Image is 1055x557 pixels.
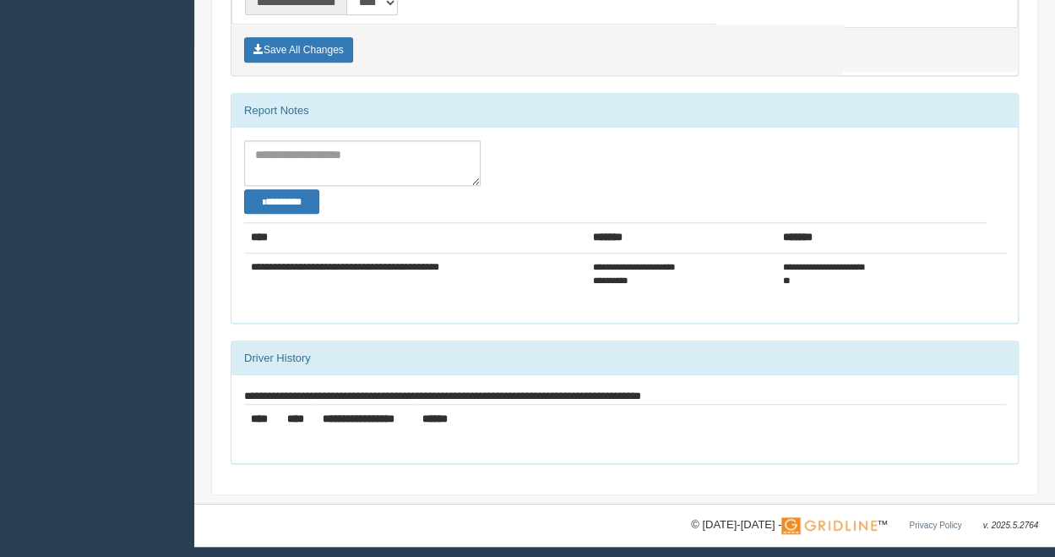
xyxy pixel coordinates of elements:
img: Gridline [781,517,877,534]
a: Privacy Policy [909,521,961,530]
span: v. 2025.5.2764 [983,521,1038,530]
button: Save [244,37,353,63]
button: Change Filter Options [244,189,319,214]
div: © [DATE]-[DATE] - ™ [691,516,1038,534]
div: Driver History [231,341,1018,375]
div: Report Notes [231,94,1018,128]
